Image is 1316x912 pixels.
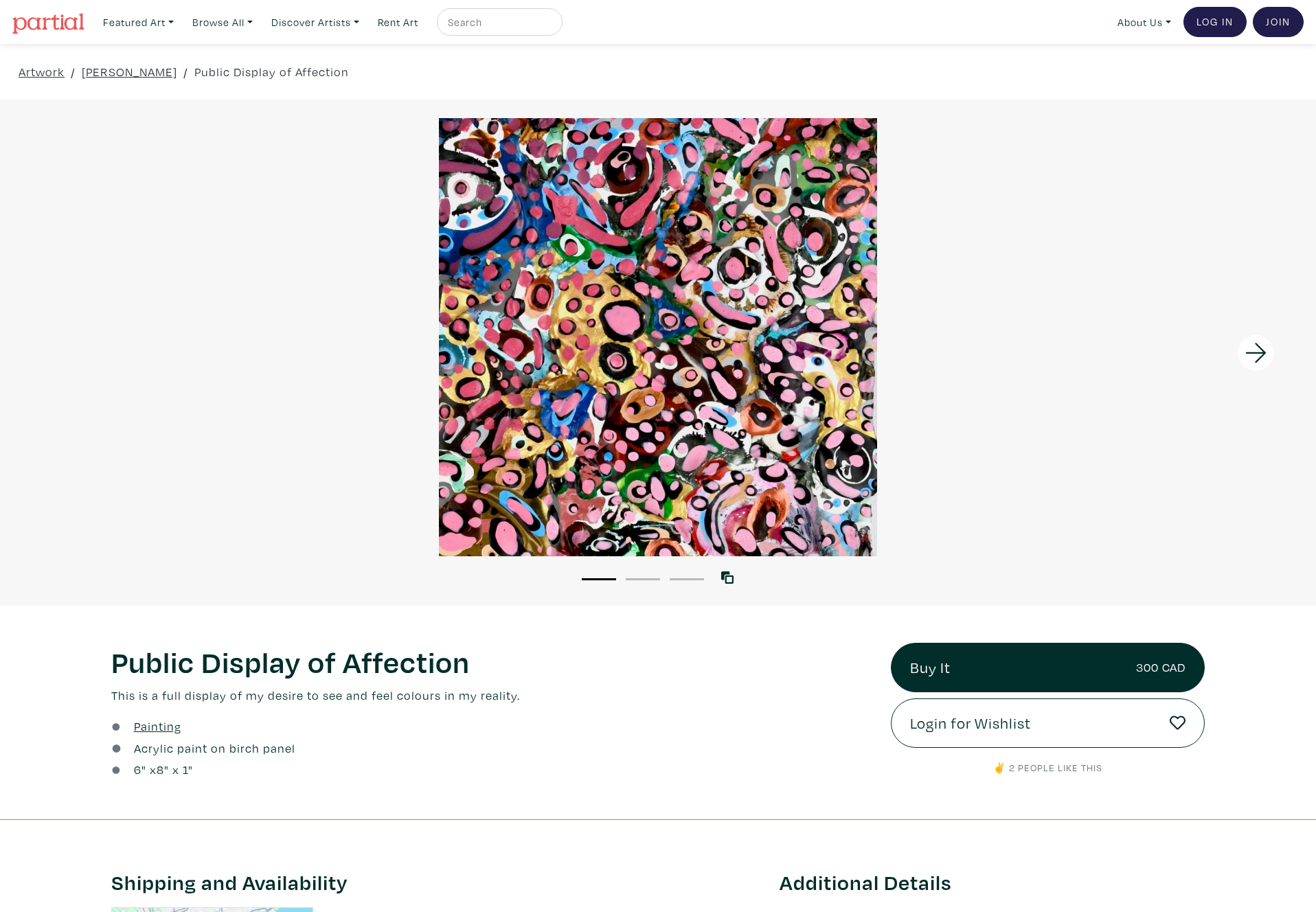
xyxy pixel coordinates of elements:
p: This is a full display of my desire to see and feel colours in my reality. [111,686,870,705]
button: 2 of 3 [626,578,660,580]
span: 6 [134,762,141,777]
a: Rent Art [372,8,424,36]
span: / [183,62,188,81]
span: 8 [157,762,164,777]
a: Buy It300 CAD [891,643,1205,692]
a: About Us [1111,8,1177,36]
a: Acrylic paint on birch panel [134,739,295,757]
div: " x " x 1" [134,760,193,779]
a: Public Display of Affection [194,62,349,81]
h3: Additional Details [780,869,1205,896]
span: / [71,62,76,81]
a: Join [1253,7,1304,37]
a: [PERSON_NAME] [82,62,177,81]
p: ✌️ 2 people like this [891,760,1205,775]
button: 1 of 3 [582,578,616,580]
a: Artwork [19,62,65,81]
small: 300 CAD [1136,658,1185,676]
a: Featured Art [97,8,180,36]
u: Painting [134,718,181,734]
a: Login for Wishlist [891,698,1205,748]
span: Login for Wishlist [910,711,1031,735]
a: Log In [1183,7,1247,37]
h3: Shipping and Availability [111,869,759,896]
input: Search [446,14,549,31]
a: Discover Artists [265,8,365,36]
h1: Public Display of Affection [111,643,870,680]
button: 3 of 3 [670,578,704,580]
a: Painting [134,717,181,736]
a: Browse All [186,8,259,36]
